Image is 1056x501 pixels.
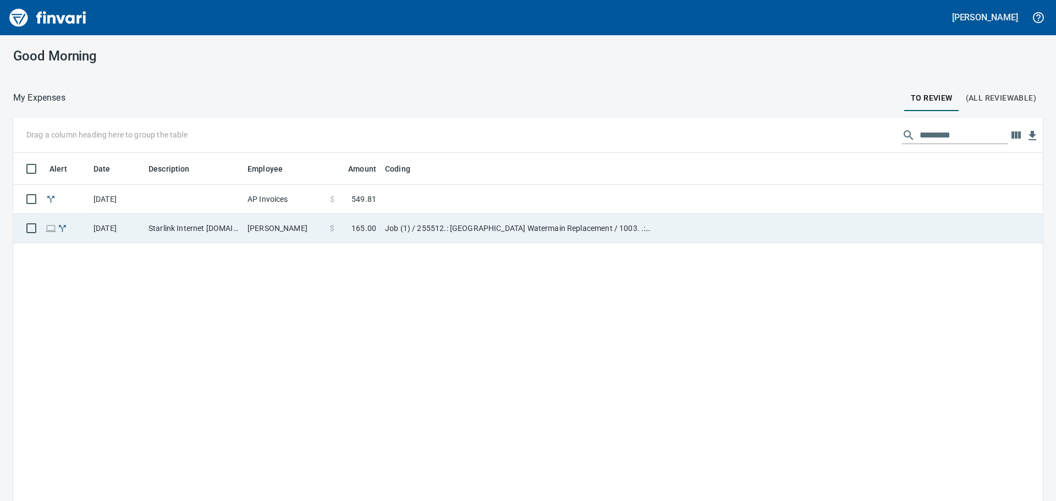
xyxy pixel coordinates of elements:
td: AP Invoices [243,185,326,214]
span: Coding [385,162,425,175]
button: Choose columns to display [1008,127,1024,144]
span: Coding [385,162,410,175]
span: Online transaction [45,224,57,232]
h5: [PERSON_NAME] [952,12,1018,23]
span: Alert [50,162,67,175]
h3: Good Morning [13,48,339,64]
button: Download Table [1024,128,1041,144]
span: Alert [50,162,81,175]
span: Amount [334,162,376,175]
img: Finvari [7,4,89,31]
span: $ [330,223,334,234]
span: Date [94,162,125,175]
span: Split transaction [45,195,57,202]
span: To Review [911,91,953,105]
td: Job (1) / 255512.: [GEOGRAPHIC_DATA] Watermain Replacement / 1003. .: General Requirements - KEEP... [381,214,656,243]
span: (All Reviewable) [966,91,1036,105]
span: Description [148,162,204,175]
p: Drag a column heading here to group the table [26,129,188,140]
span: Amount [348,162,376,175]
span: Employee [248,162,297,175]
nav: breadcrumb [13,91,65,104]
td: [PERSON_NAME] [243,214,326,243]
span: 165.00 [351,223,376,234]
td: [DATE] [89,185,144,214]
p: My Expenses [13,91,65,104]
span: Description [148,162,190,175]
span: $ [330,194,334,205]
span: Date [94,162,111,175]
td: Starlink Internet [DOMAIN_NAME] CA - 122nd [144,214,243,243]
button: [PERSON_NAME] [949,9,1021,26]
span: Split transaction [57,224,68,232]
span: 549.81 [351,194,376,205]
span: Employee [248,162,283,175]
td: [DATE] [89,214,144,243]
